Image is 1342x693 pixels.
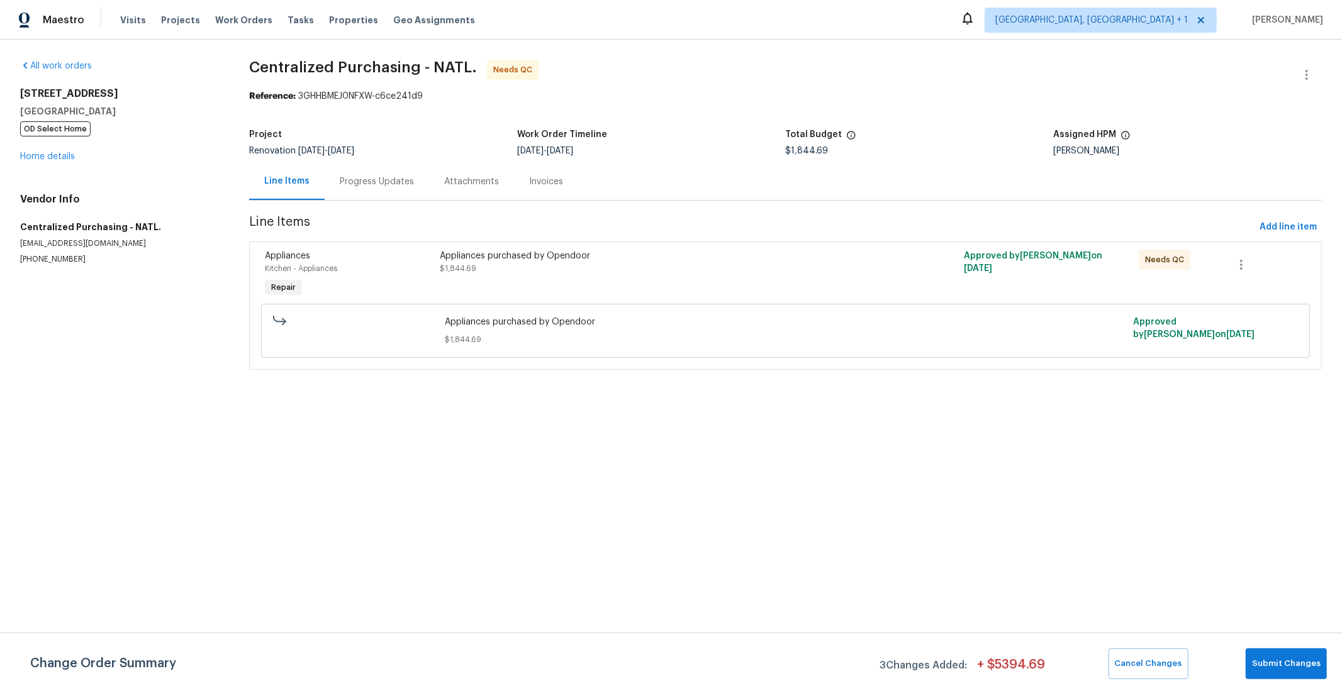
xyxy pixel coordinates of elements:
span: The total cost of line items that have been proposed by Opendoor. This sum includes line items th... [846,130,856,147]
span: [DATE] [964,264,992,273]
span: Appliances [265,252,310,260]
span: $1,844.69 [440,265,476,272]
span: Appliances purchased by Opendoor [445,316,1126,328]
div: 3GHHBMEJ0NFXW-c6ce241d9 [249,90,1322,103]
h4: Vendor Info [20,193,219,206]
h5: [GEOGRAPHIC_DATA] [20,105,219,118]
span: Renovation [249,147,354,155]
a: Home details [20,152,75,161]
span: Kitchen - Appliances [265,265,337,272]
div: [PERSON_NAME] [1054,147,1322,155]
div: Invoices [529,175,563,188]
span: Repair [266,281,301,294]
span: [PERSON_NAME] [1247,14,1323,26]
span: Add line item [1260,219,1317,235]
span: Needs QC [1145,253,1189,266]
span: The hpm assigned to this work order. [1121,130,1131,147]
h5: Assigned HPM [1054,130,1117,139]
span: [DATE] [298,147,325,155]
h5: Work Order Timeline [517,130,607,139]
span: [DATE] [547,147,573,155]
div: Appliances purchased by Opendoor [440,250,870,262]
span: Needs QC [493,64,537,76]
a: All work orders [20,62,92,70]
span: Approved by [PERSON_NAME] on [964,252,1102,273]
b: Reference: [249,92,296,101]
span: Geo Assignments [393,14,475,26]
span: Centralized Purchasing - NATL. [249,60,477,75]
span: $1,844.69 [445,333,1126,346]
span: Tasks [288,16,314,25]
h5: Total Budget [786,130,842,139]
h2: [STREET_ADDRESS] [20,87,219,100]
span: OD Select Home [20,121,91,136]
span: [GEOGRAPHIC_DATA], [GEOGRAPHIC_DATA] + 1 [995,14,1188,26]
span: [DATE] [1227,330,1255,339]
p: [PHONE_NUMBER] [20,254,219,265]
span: Line Items [249,216,1255,239]
div: Attachments [444,175,499,188]
div: Line Items [264,175,310,187]
h5: Project [249,130,282,139]
p: [EMAIL_ADDRESS][DOMAIN_NAME] [20,238,219,249]
span: Visits [120,14,146,26]
span: [DATE] [517,147,544,155]
span: - [298,147,354,155]
h5: Centralized Purchasing - NATL. [20,221,219,233]
div: Progress Updates [340,175,414,188]
span: Projects [161,14,200,26]
span: Maestro [43,14,84,26]
span: [DATE] [328,147,354,155]
span: Properties [329,14,378,26]
button: Add line item [1255,216,1322,239]
span: - [517,147,573,155]
span: Work Orders [215,14,272,26]
span: Approved by [PERSON_NAME] on [1134,318,1255,339]
span: $1,844.69 [786,147,829,155]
